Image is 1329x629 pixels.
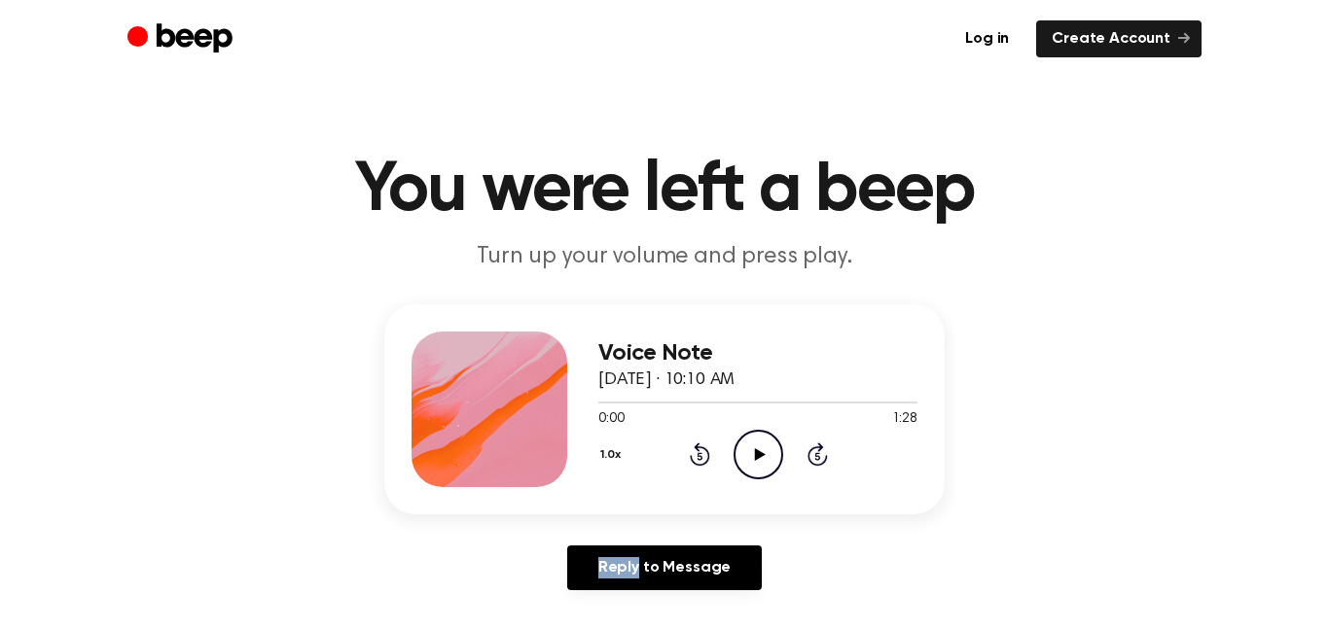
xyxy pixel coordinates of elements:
[892,409,917,430] span: 1:28
[127,20,237,58] a: Beep
[598,438,629,472] button: 1.0x
[598,409,624,430] span: 0:00
[166,156,1163,226] h1: You were left a beep
[598,340,917,367] h3: Voice Note
[291,241,1038,273] p: Turn up your volume and press play.
[598,371,735,389] span: [DATE] · 10:10 AM
[1036,20,1202,57] a: Create Account
[567,545,762,590] a: Reply to Message
[950,20,1024,57] a: Log in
